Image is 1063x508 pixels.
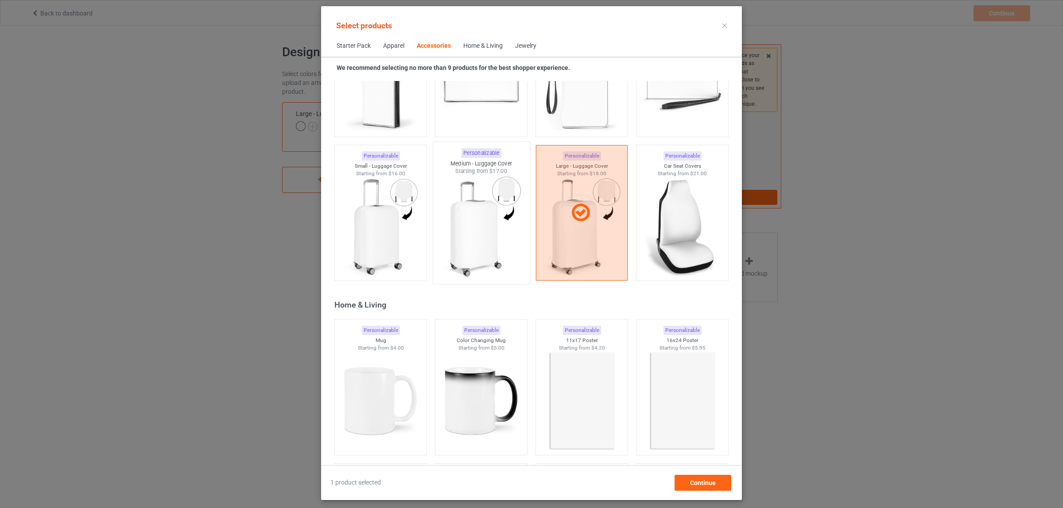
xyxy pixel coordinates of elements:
[417,42,451,50] div: Accessories
[462,326,500,335] div: Personalizable
[334,300,733,310] div: Home & Living
[341,351,420,450] img: regular.jpg
[330,478,381,487] span: 1 product selected
[362,326,400,335] div: Personalizable
[435,337,528,344] div: Color Changing Mug
[388,170,405,177] span: $16.00
[489,168,507,175] span: $17.00
[335,337,427,344] div: Mug
[336,21,392,30] span: Select products
[330,35,377,57] span: Starter Pack
[433,160,530,167] div: Medium - Luggage Cover
[563,326,601,335] div: Personalizable
[461,148,501,158] div: Personalizable
[692,345,706,351] span: $5.95
[636,337,729,344] div: 16x24 Poster
[515,42,536,50] div: Jewelry
[341,33,420,132] img: regular.jpg
[335,344,427,352] div: Starting from
[463,42,503,50] div: Home & Living
[643,351,722,450] img: regular.jpg
[390,345,404,351] span: $4.00
[442,351,521,450] img: regular.jpg
[337,64,570,71] strong: We recommend selecting no more than 9 products for the best shopper experience.
[435,344,528,352] div: Starting from
[643,177,722,276] img: regular.jpg
[675,475,731,491] div: Continue
[663,151,702,161] div: Personalizable
[383,42,404,50] div: Apparel
[643,33,722,132] img: regular.jpg
[636,170,729,177] div: Starting from
[335,170,427,177] div: Starting from
[536,344,628,352] div: Starting from
[636,162,729,170] div: Car Seat Covers
[542,33,621,132] img: regular.jpg
[341,177,420,276] img: regular.jpg
[491,345,504,351] span: $5.00
[663,326,702,335] div: Personalizable
[690,479,716,486] span: Continue
[442,33,521,132] img: regular.jpg
[690,170,707,177] span: $21.00
[542,351,621,450] img: regular.jpg
[433,168,530,175] div: Starting from
[636,344,729,352] div: Starting from
[591,345,605,351] span: $4.20
[439,175,523,279] img: regular.jpg
[335,162,427,170] div: Small - Luggage Cover
[536,337,628,344] div: 11x17 Poster
[362,151,400,161] div: Personalizable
